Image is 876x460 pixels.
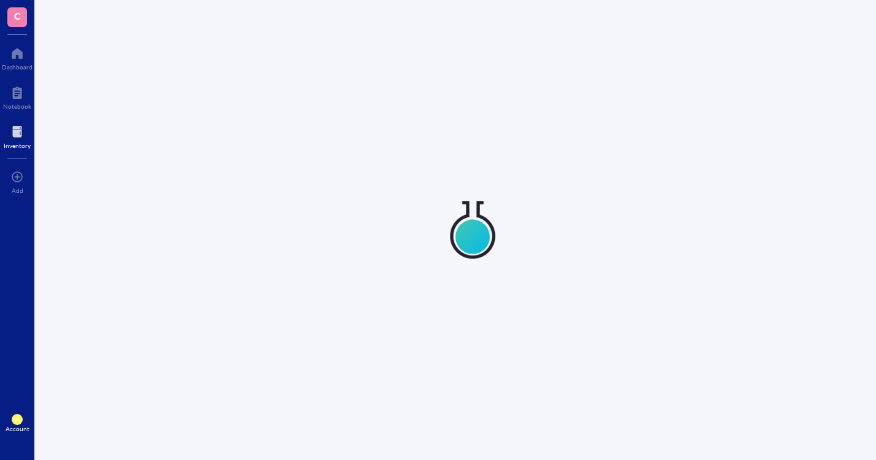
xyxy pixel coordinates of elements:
a: Notebook [3,83,31,110]
div: Notebook [3,103,31,110]
div: Dashboard [2,63,33,71]
span: KH [14,417,21,423]
a: Inventory [4,122,31,149]
div: Account [6,425,29,432]
div: Add [12,187,23,194]
div: Inventory [4,142,31,149]
span: C [14,8,21,23]
a: Dashboard [2,44,33,71]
